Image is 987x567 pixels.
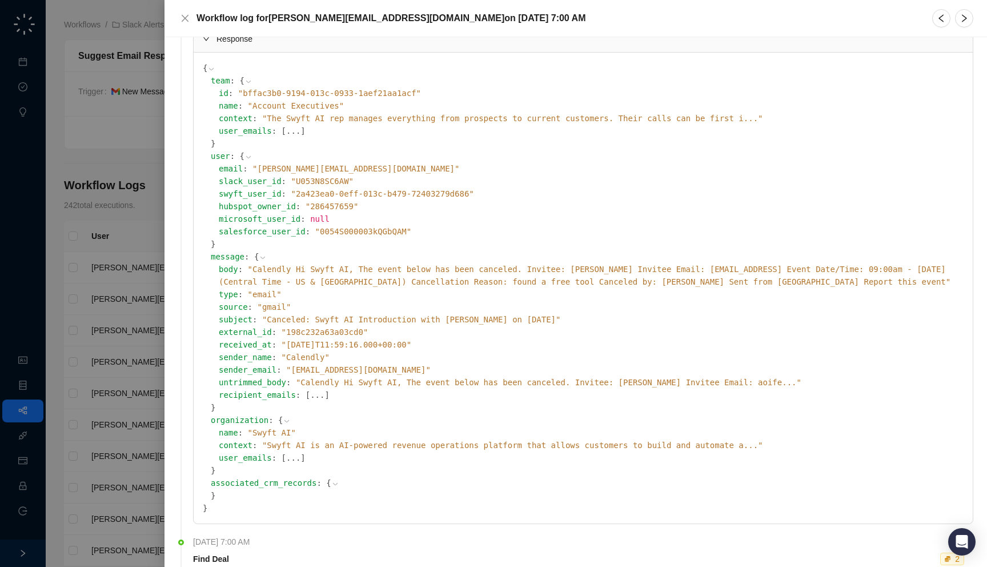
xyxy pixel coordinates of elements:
button: Close [178,11,192,25]
div: : [211,477,964,502]
span: slack_user_id [219,177,282,186]
span: type [219,290,238,299]
span: " Swyft AI " [248,428,296,437]
span: " [EMAIL_ADDRESS][DOMAIN_NAME] " [286,365,431,374]
span: ] [300,453,305,462]
span: message [211,252,244,261]
span: " Swyft AI is an AI-powered revenue operations platform that allows customers to build and automa... [262,441,763,450]
span: " Calendly " [282,353,330,362]
div: : [219,162,964,175]
span: " [DATE]T11:59:16.000+00:00 " [282,340,412,349]
strong: Find Deal [193,554,229,564]
span: source [219,302,248,312]
span: expanded [203,35,210,42]
span: user_emails [219,126,272,135]
span: associated_crm_records [211,478,316,488]
span: team [211,76,230,85]
span: { [278,416,283,425]
span: ] [300,126,305,135]
div: : [219,301,964,313]
span: " Account Executives " [248,101,344,110]
span: external_id [219,328,272,337]
span: { [203,63,207,73]
span: } [211,239,215,249]
div: : [219,351,964,364]
div: : [219,326,964,338]
span: [ [282,126,286,135]
span: [ [306,390,310,400]
span: ] [324,390,329,400]
span: sender_name [219,353,272,362]
span: " The Swyft AI rep manages everything from prospects to current customers. Their calls can be fir... [262,114,763,123]
div: : [211,414,964,477]
span: context [219,441,252,450]
button: ... [286,125,300,137]
div: Open Intercom Messenger [948,528,976,556]
h5: Workflow log for [PERSON_NAME][EMAIL_ADDRESS][DOMAIN_NAME] on [DATE] 7:00 AM [196,11,586,25]
span: Response [216,33,964,45]
span: " 286457659 " [306,202,359,211]
div: : [219,452,964,464]
div: : [211,74,964,150]
div: : [219,263,964,288]
div: : [219,389,964,401]
div: : [211,250,964,414]
span: " Canceled: Swyft AI Introduction with [PERSON_NAME] on [DATE] " [262,315,561,324]
span: recipient_emails [219,390,296,400]
button: ... [310,389,324,401]
span: " U053N8SC6AW " [291,177,354,186]
span: } [211,139,215,148]
span: { [326,478,331,488]
span: subject [219,315,252,324]
div: : [219,364,964,376]
span: id [219,89,228,98]
span: { [240,151,244,161]
div: : [219,112,964,125]
span: } [211,491,215,500]
span: received_at [219,340,272,349]
span: " [PERSON_NAME][EMAIL_ADDRESS][DOMAIN_NAME] " [252,164,459,173]
span: null [310,214,330,223]
span: " 198c232a63a03cd0 " [282,328,368,337]
span: } [203,504,207,513]
span: { [254,252,259,261]
div: : [219,376,964,389]
span: sender_email [219,365,276,374]
span: user [211,151,230,161]
div: : [219,313,964,326]
div: : [219,87,964,99]
div: : [219,288,964,301]
span: microsoft_user_id [219,214,300,223]
div: : [219,225,964,238]
span: " 2a423ea0-0eff-013c-b479-72403279d686 " [291,189,474,198]
span: body [219,265,238,274]
div: : [219,213,964,225]
span: { [240,76,244,85]
span: " 0054S000003kQGbQAM " [315,227,412,236]
span: " bffac3b0-9194-013c-0933-1aef21aa1acf " [238,89,421,98]
span: left [937,14,946,23]
span: " Calendly Hi Swyft AI, The event below has been canceled. Invitee: [PERSON_NAME] Invitee Email: ... [219,265,950,286]
span: [DATE] 7:00 AM [193,536,255,548]
span: " Calendly Hi Swyft AI, The event below has been canceled. Invitee: [PERSON_NAME] Invitee Email: ... [296,378,801,387]
span: [ [282,453,286,462]
div: : [219,338,964,351]
span: name [219,101,238,110]
span: " email " [248,290,282,299]
span: user_emails [219,453,272,462]
span: } [211,403,215,412]
div: : [219,125,964,137]
div: 2 [953,553,962,565]
div: : [219,99,964,112]
span: swyft_user_id [219,189,282,198]
span: " gmail " [257,302,291,312]
span: hubspot_owner_id [219,202,296,211]
div: : [219,426,964,439]
span: right [960,14,969,23]
span: name [219,428,238,437]
div: : [219,187,964,200]
div: : [219,175,964,187]
span: untrimmed_body [219,378,286,387]
div: : [219,439,964,452]
span: close [180,14,190,23]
